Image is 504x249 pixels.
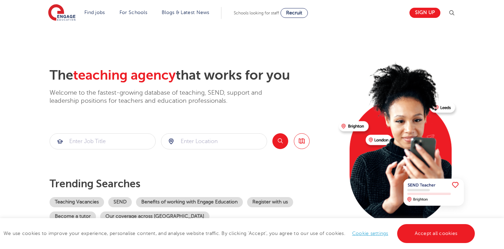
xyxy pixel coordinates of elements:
input: Submit [50,134,155,149]
a: Become a tutor [50,211,96,222]
span: Schools looking for staff [234,11,279,15]
a: SEND [108,197,132,207]
input: Submit [161,134,267,149]
a: Cookie settings [352,231,388,236]
span: We use cookies to improve your experience, personalise content, and analyse website traffic. By c... [4,231,477,236]
div: Submit [161,133,267,149]
a: Sign up [409,8,440,18]
img: Engage Education [48,4,76,22]
p: Trending searches [50,177,333,190]
button: Search [272,133,288,149]
p: Welcome to the fastest-growing database of teaching, SEND, support and leadership positions for t... [50,89,282,105]
a: Benefits of working with Engage Education [136,197,243,207]
a: Accept all cookies [397,224,475,243]
span: Recruit [286,10,302,15]
a: Recruit [280,8,308,18]
a: Register with us [247,197,293,207]
a: Blogs & Latest News [162,10,209,15]
a: For Schools [119,10,147,15]
a: Find jobs [84,10,105,15]
div: Submit [50,133,156,149]
span: teaching agency [73,68,176,83]
h2: The that works for you [50,67,333,83]
a: Our coverage across [GEOGRAPHIC_DATA] [100,211,209,222]
a: Teaching Vacancies [50,197,104,207]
